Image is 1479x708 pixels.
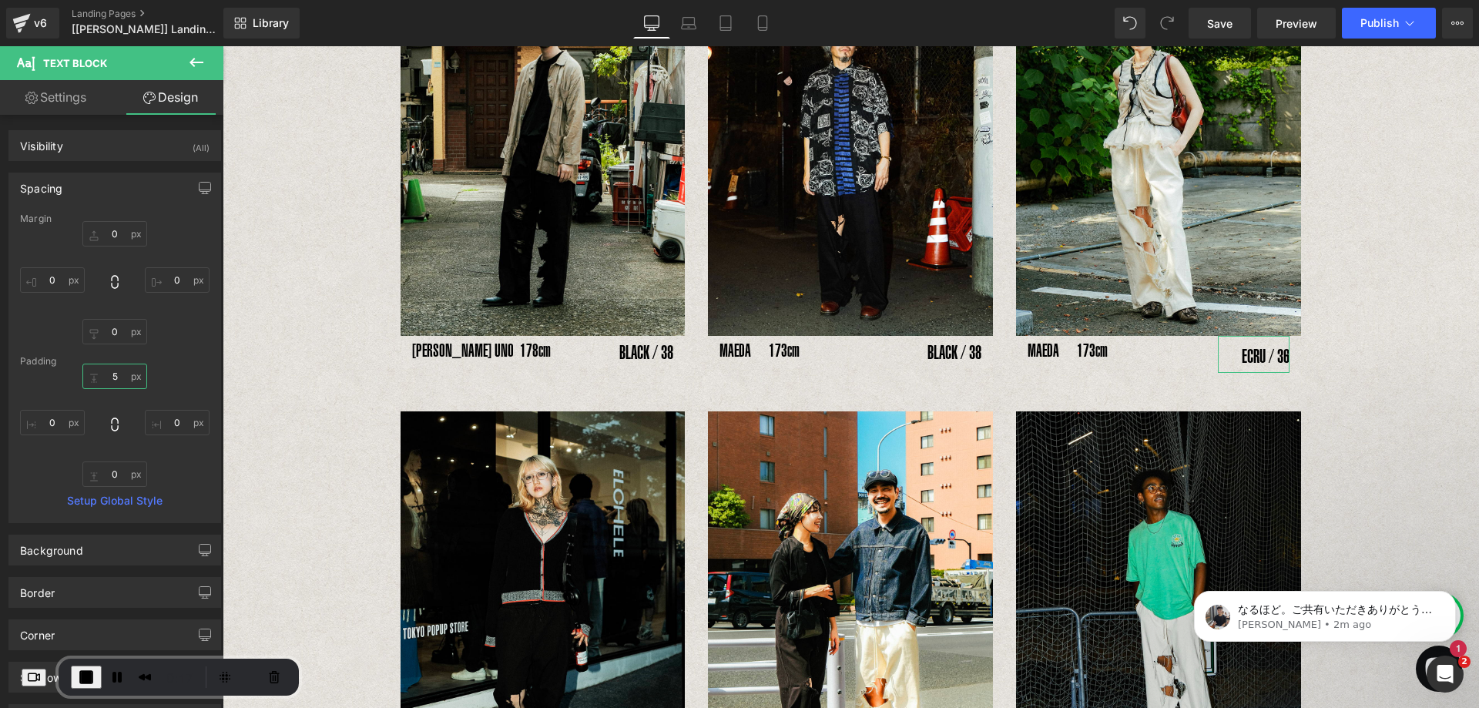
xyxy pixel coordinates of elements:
[1207,15,1232,32] span: Save
[82,364,147,389] input: 0
[1458,656,1471,668] span: 2
[145,410,210,435] input: 0
[193,131,210,156] div: (All)
[1360,17,1399,29] span: Publish
[43,57,107,69] span: Text Block
[497,290,664,320] p: MAEDA 173cm
[744,8,781,39] a: Mobile
[20,131,63,153] div: Visibility
[1342,8,1436,39] button: Publish
[20,213,210,224] div: Margin
[253,16,289,30] span: Library
[1427,656,1464,693] iframe: Intercom live chat
[1115,8,1145,39] button: Undo
[1442,8,1473,39] button: More
[82,319,147,344] input: 0
[82,221,147,247] input: 0
[20,620,55,642] div: Corner
[379,290,451,323] div: BLACK / 38
[20,663,62,684] div: Shadow
[20,535,83,557] div: Background
[20,410,85,435] input: 0
[995,290,1067,327] div: ECRU / 36
[1189,599,1244,649] inbox-online-store-chat: Shopifyオンラインストアチャット
[687,290,759,323] div: BLACK / 38
[20,267,85,293] input: 0
[145,267,210,293] input: 0
[633,8,670,39] a: Desktop
[20,173,62,195] div: Spacing
[20,356,210,367] div: Padding
[805,290,972,320] p: MAEDA 173cm
[1152,8,1182,39] button: Redo
[20,495,210,507] a: Setup Global Style
[707,8,744,39] a: Tablet
[82,461,147,487] input: 0
[670,8,707,39] a: Laptop
[115,80,226,115] a: Design
[6,8,59,39] a: v6
[1171,559,1479,666] iframe: Intercom notifications message
[72,8,249,20] a: Landing Pages
[20,578,55,599] div: Border
[223,8,300,39] a: New Library
[31,13,50,33] div: v6
[72,23,220,35] span: [[PERSON_NAME]] Landing Page - [DATE] 19:01:56
[1276,15,1317,32] span: Preview
[1257,8,1336,39] a: Preview
[189,290,357,320] p: [PERSON_NAME] UNO 178cm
